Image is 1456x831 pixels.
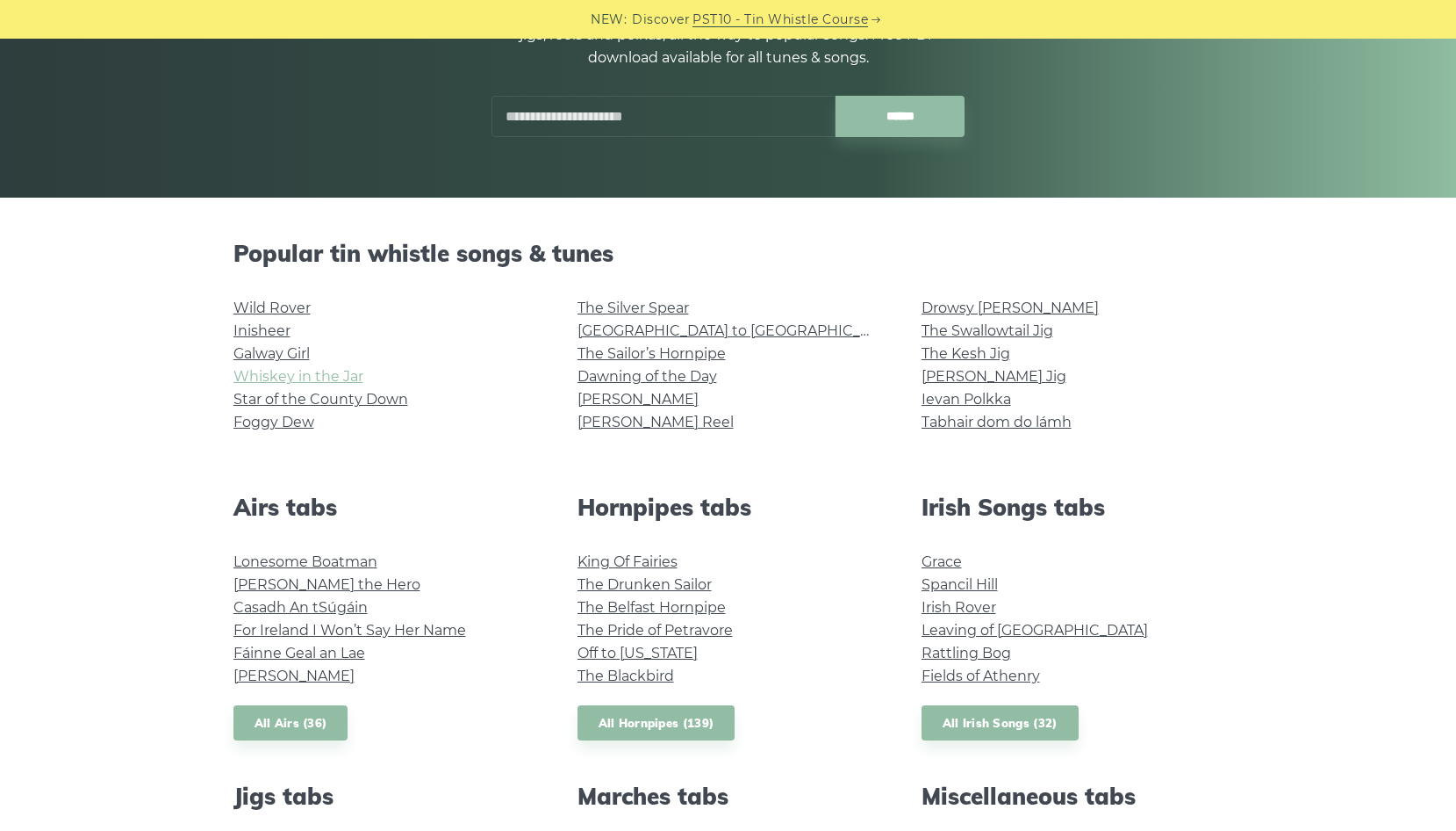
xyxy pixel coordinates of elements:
[922,414,1072,430] a: Tabhair dom do lámh
[922,553,962,570] a: Grace
[922,705,1079,741] a: All Irish Songs (32)
[591,10,627,30] span: NEW:
[233,300,311,316] a: Wild Rover
[922,599,996,616] a: Irish Rover
[233,414,314,430] a: Foggy Dew
[233,576,420,593] a: [PERSON_NAME] the Hero
[577,645,698,661] a: Off to [US_STATE]
[233,494,535,521] h2: Airs tabs
[922,645,1011,661] a: Rattling Bog
[922,391,1011,408] a: Ievan Polkka
[577,622,733,639] a: The Pride of Petravore
[577,345,726,362] a: The Sailor’s Hornpipe
[577,576,712,593] a: The Drunken Sailor
[577,391,699,408] a: [PERSON_NAME]
[577,414,734,430] a: [PERSON_NAME] Reel
[233,705,348,741] a: All Airs (36)
[233,783,535,810] h2: Jigs tabs
[577,705,735,741] a: All Hornpipes (139)
[233,368,363,385] a: Whiskey in the Jar
[233,322,290,339] a: Inisheer
[233,391,408,408] a: Star of the County Down
[922,368,1066,385] a: [PERSON_NAME] Jig
[922,300,1099,316] a: Drowsy [PERSON_NAME]
[922,576,998,593] a: Spancil Hill
[577,300,689,316] a: The Silver Spear
[922,622,1148,639] a: Leaving of [GEOGRAPHIC_DATA]
[577,494,879,521] h2: Hornpipes tabs
[233,599,368,616] a: Casadh An tSúgáin
[233,622,466,639] a: For Ireland I Won’t Say Her Name
[692,10,868,30] a: PST10 - Tin Whistle Course
[632,10,690,30] span: Discover
[922,668,1040,684] a: Fields of Athenry
[577,783,879,810] h2: Marches tabs
[922,345,1010,362] a: The Kesh Jig
[922,783,1223,810] h2: Miscellaneous tabs
[233,668,355,684] a: [PERSON_NAME]
[922,322,1053,339] a: The Swallowtail Jig
[233,645,365,661] a: Fáinne Geal an Lae
[577,599,726,616] a: The Belfast Hornpipe
[577,368,717,385] a: Dawning of the Day
[577,322,901,339] a: [GEOGRAPHIC_DATA] to [GEOGRAPHIC_DATA]
[577,553,678,570] a: King Of Fairies
[922,494,1223,521] h2: Irish Songs tabs
[233,240,1223,267] h2: Popular tin whistle songs & tunes
[233,553,377,570] a: Lonesome Boatman
[233,345,310,362] a: Galway Girl
[577,668,674,684] a: The Blackbird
